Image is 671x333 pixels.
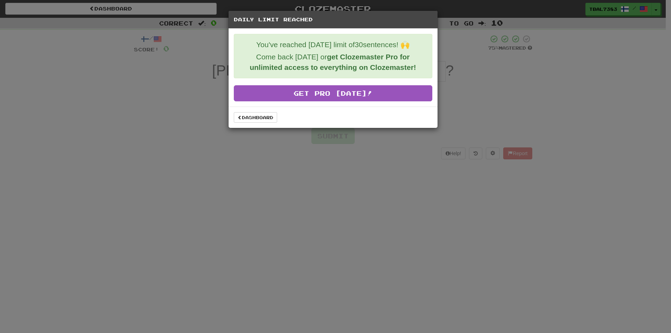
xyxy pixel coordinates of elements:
[250,53,416,71] strong: get Clozemaster Pro for unlimited access to everything on Clozemaster!
[239,39,427,50] p: You've reached [DATE] limit of 30 sentences! 🙌
[239,52,427,73] p: Come back [DATE] or
[234,85,432,101] a: Get Pro [DATE]!
[234,16,432,23] h5: Daily Limit Reached
[234,112,277,123] a: Dashboard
